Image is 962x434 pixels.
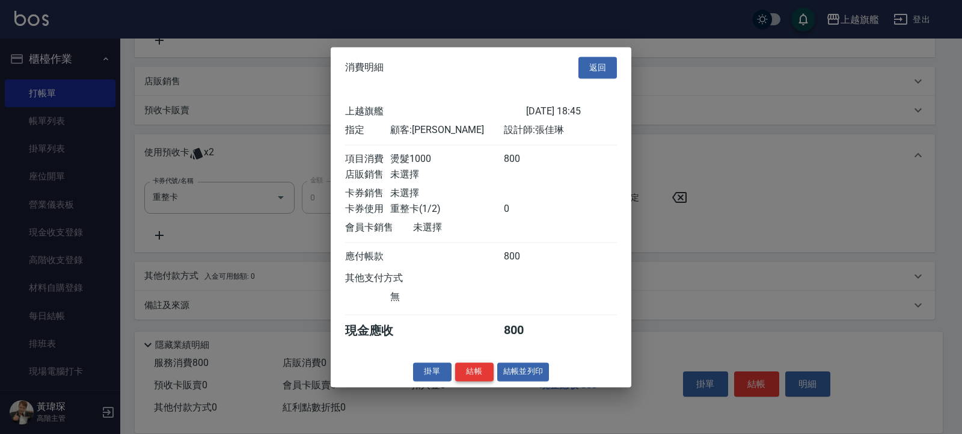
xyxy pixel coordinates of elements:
[504,153,549,166] div: 800
[345,222,413,234] div: 會員卡銷售
[345,169,390,181] div: 店販銷售
[413,222,526,234] div: 未選擇
[390,187,503,200] div: 未選擇
[345,323,413,339] div: 現金應收
[390,291,503,303] div: 無
[345,105,526,118] div: 上越旗艦
[345,153,390,166] div: 項目消費
[455,362,494,381] button: 結帳
[345,203,390,215] div: 卡券使用
[390,203,503,215] div: 重整卡(1/2)
[413,362,452,381] button: 掛單
[390,153,503,166] div: 燙髮1000
[504,323,549,339] div: 800
[497,362,550,381] button: 結帳並列印
[526,105,617,118] div: [DATE] 18:45
[345,61,384,73] span: 消費明細
[345,124,390,137] div: 指定
[504,250,549,263] div: 800
[345,272,436,285] div: 其他支付方式
[390,169,503,181] div: 未選擇
[345,187,390,200] div: 卡券銷售
[504,203,549,215] div: 0
[345,250,390,263] div: 應付帳款
[504,124,617,137] div: 設計師: 張佳琳
[390,124,503,137] div: 顧客: [PERSON_NAME]
[578,57,617,79] button: 返回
